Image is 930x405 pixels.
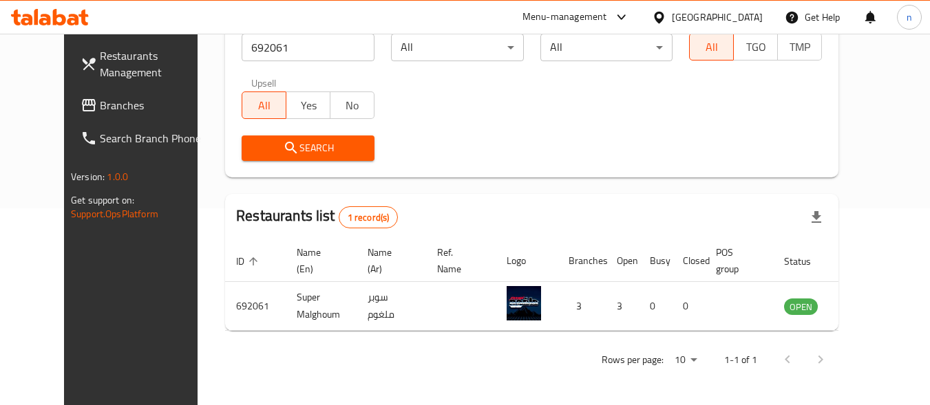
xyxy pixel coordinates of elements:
[907,10,912,25] span: n
[225,240,893,331] table: enhanced table
[689,33,734,61] button: All
[368,244,410,277] span: Name (Ar)
[100,97,209,113] span: Branches
[242,91,286,119] button: All
[522,9,607,25] div: Menu-management
[606,282,639,331] td: 3
[777,33,822,61] button: TMP
[242,135,374,161] button: Search
[292,96,325,116] span: Yes
[437,244,479,277] span: Ref. Name
[733,33,778,61] button: TGO
[800,201,833,234] div: Export file
[639,240,672,282] th: Busy
[507,286,541,320] img: Super Malghoum
[669,350,702,371] div: Rows per page:
[107,168,128,186] span: 1.0.0
[672,282,705,331] td: 0
[70,122,220,155] a: Search Branch Phone
[391,34,524,61] div: All
[70,89,220,122] a: Branches
[71,168,105,186] span: Version:
[540,34,673,61] div: All
[236,253,262,270] span: ID
[558,240,606,282] th: Branches
[639,282,672,331] td: 0
[339,211,398,224] span: 1 record(s)
[716,244,757,277] span: POS group
[286,91,330,119] button: Yes
[330,91,374,119] button: No
[672,240,705,282] th: Closed
[70,39,220,89] a: Restaurants Management
[100,130,209,146] span: Search Branch Phone
[606,240,639,282] th: Open
[739,37,772,57] span: TGO
[71,205,158,223] a: Support.OpsPlatform
[783,37,816,57] span: TMP
[242,34,374,61] input: Search for restaurant name or ID..
[251,78,277,87] label: Upsell
[236,206,398,228] h2: Restaurants list
[248,96,281,116] span: All
[253,140,363,157] span: Search
[695,37,728,57] span: All
[336,96,369,116] span: No
[286,282,357,331] td: Super Malghoum
[784,253,829,270] span: Status
[724,351,757,369] p: 1-1 of 1
[297,244,340,277] span: Name (En)
[100,47,209,80] span: Restaurants Management
[225,282,286,331] td: 692061
[558,282,606,331] td: 3
[357,282,426,331] td: سوبر ملغوم
[71,191,134,209] span: Get support on:
[784,299,818,315] span: OPEN
[496,240,558,282] th: Logo
[602,351,664,369] p: Rows per page:
[672,10,763,25] div: [GEOGRAPHIC_DATA]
